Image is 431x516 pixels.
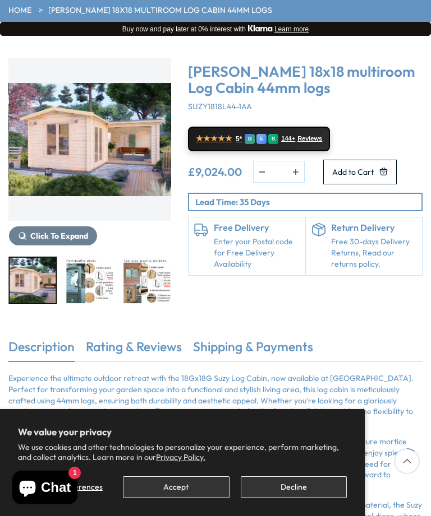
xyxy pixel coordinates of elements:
button: Accept [123,476,229,498]
ins: £9,024.00 [188,166,242,178]
a: ★★★★★ 5* G E R 144+ Reviews [188,127,330,151]
a: Rating & Reviews [86,338,182,361]
button: Click To Expand [9,226,97,245]
a: Shipping & Payments [193,338,313,361]
h6: Return Delivery [331,223,417,233]
div: G [245,134,255,144]
img: Premiumplusqualitywindows_2_f1d4b20c-330e-4752-b710-1a86799ac172_200x200.jpg [123,258,170,303]
a: Enter your Postal code for Free Delivery Availability [214,236,300,269]
span: Add to Cart [332,168,374,176]
span: ★★★★★ [196,134,232,143]
img: Shire Suzy 18x18 multiroom Log Cabin 44mm logs - Best Shed [9,58,172,221]
h2: We value your privacy [18,427,347,437]
a: HOME [8,5,31,16]
img: Premiumqualitydoors_3_f0c32a75-f7e9-4cfe-976d-db3d5c21df21_200x200.jpg [67,258,113,303]
div: 2 / 7 [8,257,57,304]
span: 144+ [281,135,295,142]
p: Lead Time: 35 Days [195,196,421,208]
span: SUZY1818L44-1AA [188,101,252,111]
div: R [268,134,278,144]
div: E [256,134,267,144]
div: 2 / 7 [9,58,172,245]
p: Free 30-days Delivery Returns, Read our returns policy. [331,236,417,269]
h3: [PERSON_NAME] 18x18 multiroom Log Cabin 44mm logs [188,64,423,96]
button: Decline [241,476,347,498]
a: [PERSON_NAME] 18x18 multiroom Log Cabin 44mm logs [48,5,272,16]
h6: Free Delivery [214,223,300,233]
div: 3 / 7 [66,257,114,304]
inbox-online-store-chat: Shopify online store chat [9,471,81,507]
p: We use cookies and other technologies to personalize your experience, perform marketing, and coll... [18,442,347,462]
p: Experience the ultimate outdoor retreat with the 18Gx18G Suzy Log Cabin, now available at [GEOGRA... [8,373,423,428]
a: Description [8,338,75,361]
span: Click To Expand [30,231,88,241]
img: Suzy3_2x6-2_5S31896-2_64732b6d-1a30-4d9b-a8b3-4f3a95d206a5_200x200.jpg [10,258,56,303]
button: Add to Cart [323,160,397,184]
div: 4 / 7 [122,257,171,304]
a: Privacy Policy. [156,452,205,462]
span: Reviews [297,135,322,142]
